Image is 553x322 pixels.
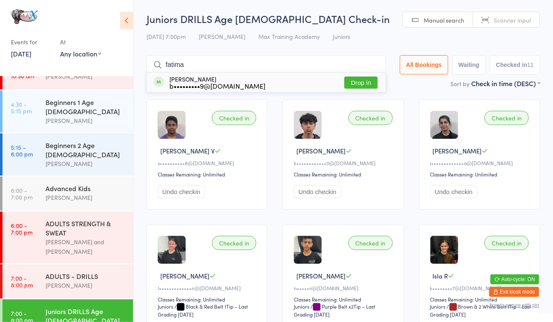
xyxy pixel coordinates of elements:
a: 5:15 -6:00 pmBeginners 2 Age [DEMOGRAPHIC_DATA][PERSON_NAME] [3,133,133,176]
img: image1746556061.png [294,111,322,139]
h2: Juniors DRILLS Age [DEMOGRAPHIC_DATA] Check-in [146,12,540,26]
span: / Brown & 2 White Belt 1Tip – Last Grading [DATE] [430,303,531,318]
span: Scanner input [494,16,531,24]
div: Beginners 1 Age [DEMOGRAPHIC_DATA] [45,97,126,116]
div: Juniors [294,303,309,310]
div: [PERSON_NAME] [45,116,126,125]
div: Classes Remaining: Unlimited [430,296,531,303]
div: j•••••••••••••a@[DOMAIN_NAME] [430,159,531,166]
time: 6:00 - 7:00 pm [11,187,33,200]
div: n•••••n@[DOMAIN_NAME] [294,284,395,291]
div: Checked in [348,236,393,250]
label: Sort by [450,79,470,88]
img: image1710960385.png [430,236,458,264]
button: Exit kiosk mode [489,287,539,297]
span: [PERSON_NAME] V [160,146,215,155]
time: 7:00 - 8:00 pm [11,275,33,288]
div: Any location [60,49,101,58]
img: image1753026854.png [158,111,186,139]
span: / Black & Red Belt 1Tip – Last Grading [DATE] [158,303,248,318]
div: k••••••••••••0@[DOMAIN_NAME] [294,159,395,166]
span: / Purple Belt x2Tip – Last Grading [DATE] [294,303,375,318]
a: [DATE] [11,49,31,58]
div: Classes Remaining: Unlimited [430,171,531,178]
a: 7:00 -8:00 pmADULTS - DRILLS[PERSON_NAME] [3,264,133,299]
div: Beginners 2 Age [DEMOGRAPHIC_DATA] [45,141,126,159]
div: Classes Remaining: Unlimited [158,296,259,303]
div: Checked in [348,111,393,125]
div: Events for [11,35,52,49]
div: [PERSON_NAME] [169,76,265,89]
time: 9:30 - 10:30 am [11,66,34,79]
div: Classes Remaining: Unlimited [294,171,395,178]
div: 11 [527,61,534,68]
div: b•••••••••9@[DOMAIN_NAME] [169,82,265,89]
div: Checked in [212,236,256,250]
div: s••••••••••8@[DOMAIN_NAME] [158,159,259,166]
div: k••••••••7@[DOMAIN_NAME] [430,284,531,291]
span: [PERSON_NAME] [433,146,482,155]
div: ADULTS STRENGTH & SWEAT [45,219,126,237]
img: MAX Training Academy Ltd [8,6,40,27]
span: [PERSON_NAME] [199,32,245,41]
div: [PERSON_NAME] [45,281,126,290]
a: 6:00 -7:00 pmAdvanced Kids[PERSON_NAME] [3,176,133,211]
div: Juniors [430,303,446,310]
div: [PERSON_NAME] and [PERSON_NAME] [45,237,126,256]
button: Auto-cycle: ON [490,274,539,284]
button: Checked in11 [490,55,540,74]
div: [PERSON_NAME] [45,193,126,202]
div: [PERSON_NAME] [45,72,126,81]
button: Waiting [452,55,486,74]
div: Checked in [485,236,529,250]
time: 6:00 - 7:00 pm [11,222,33,235]
div: Advanced Kids [45,184,126,193]
span: [PERSON_NAME] [160,271,210,280]
button: All Bookings [400,55,448,74]
div: Check in time (DESC) [471,79,540,88]
button: Drop in [344,77,378,89]
a: 6:00 -7:00 pmADULTS STRENGTH & SWEAT[PERSON_NAME] and [PERSON_NAME] [3,212,133,263]
button: Undo checkin [430,185,477,198]
span: [PERSON_NAME] [296,271,346,280]
time: 4:30 - 5:15 pm [11,101,32,114]
span: Max Training Academy [258,32,320,41]
div: Juniors [158,303,173,310]
input: Search [146,55,386,74]
div: l•••••••••••••n@[DOMAIN_NAME] [158,284,259,291]
button: Undo checkin [158,185,205,198]
span: Juniors [333,32,350,41]
div: Classes Remaining: Unlimited [158,171,259,178]
a: 4:30 -5:15 pmBeginners 1 Age [DEMOGRAPHIC_DATA][PERSON_NAME] [3,90,133,133]
span: Manual search [424,16,464,24]
img: image1709381252.png [294,236,322,264]
time: 5:15 - 6:00 pm [11,144,33,157]
img: image1744221739.png [430,111,458,139]
div: Checked in [212,111,256,125]
span: [DATE] 7:00pm [146,32,186,41]
img: image1709381827.png [158,236,186,264]
div: Checked in [485,111,529,125]
button: Undo checkin [294,185,341,198]
div: At [60,35,101,49]
div: Classes Remaining: Unlimited [294,296,395,303]
div: [PERSON_NAME] [45,159,126,169]
button: how to secure with pin [490,302,539,308]
div: ADULTS - DRILLS [45,271,126,281]
span: Isla R [433,271,448,280]
span: [PERSON_NAME] [296,146,346,155]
